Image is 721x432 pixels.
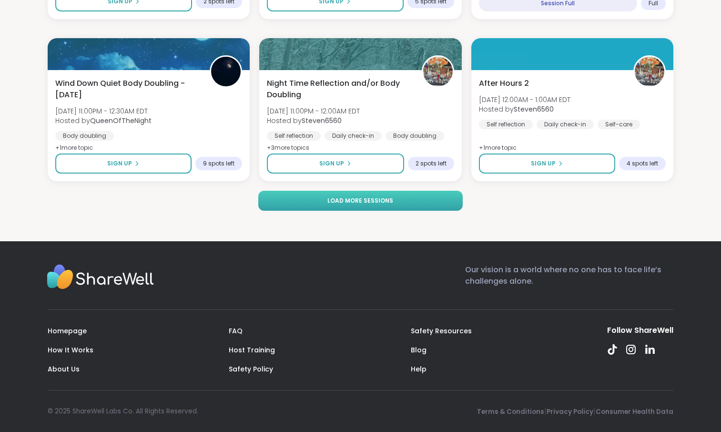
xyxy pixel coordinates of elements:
[319,159,344,168] span: Sign Up
[327,196,393,205] span: Load more sessions
[48,345,93,355] a: How It Works
[411,345,427,355] a: Blog
[411,364,427,374] a: Help
[386,131,444,141] div: Body doubling
[302,116,342,125] b: Steven6560
[267,78,411,101] span: Night Time Reflection and/or Body Doubling
[55,106,152,116] span: [DATE] 11:00PM - 12:30AM EDT
[90,116,152,125] b: QueenOfTheNight
[203,160,234,167] span: 9 spots left
[465,264,673,294] p: Our vision is a world where no one has to face life’s challenges alone.
[627,160,658,167] span: 4 spots left
[229,364,273,374] a: Safety Policy
[229,326,243,336] a: FAQ
[48,326,87,336] a: Homepage
[547,407,593,416] a: Privacy Policy
[48,364,80,374] a: About Us
[55,154,192,174] button: Sign Up
[411,326,472,336] a: Safety Resources
[325,131,382,141] div: Daily check-in
[55,131,114,141] div: Body doubling
[55,116,152,125] span: Hosted by
[423,57,453,86] img: Steven6560
[607,325,673,336] div: Follow ShareWell
[596,407,673,416] a: Consumer Health Data
[479,104,570,114] span: Hosted by
[47,264,154,292] img: Sharewell
[267,106,360,116] span: [DATE] 11:00PM - 12:00AM EDT
[416,160,447,167] span: 2 spots left
[635,57,664,86] img: Steven6560
[48,407,198,416] div: © 2025 ShareWell Labs Co. All Rights Reserved.
[544,406,547,417] span: |
[229,345,275,355] a: Host Training
[479,120,533,129] div: Self reflection
[258,191,463,211] button: Load more sessions
[537,120,594,129] div: Daily check-in
[514,104,554,114] b: Steven6560
[267,131,321,141] div: Self reflection
[598,120,640,129] div: Self-care
[593,406,596,417] span: |
[267,154,404,174] button: Sign Up
[211,57,241,86] img: QueenOfTheNight
[107,159,132,168] span: Sign Up
[55,78,199,101] span: Wind Down Quiet Body Doubling - [DATE]
[267,116,360,125] span: Hosted by
[479,95,570,104] span: [DATE] 12:00AM - 1:00AM EDT
[477,407,544,416] a: Terms & Conditions
[531,159,556,168] span: Sign Up
[479,78,529,89] span: After Hours 2
[479,154,615,174] button: Sign Up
